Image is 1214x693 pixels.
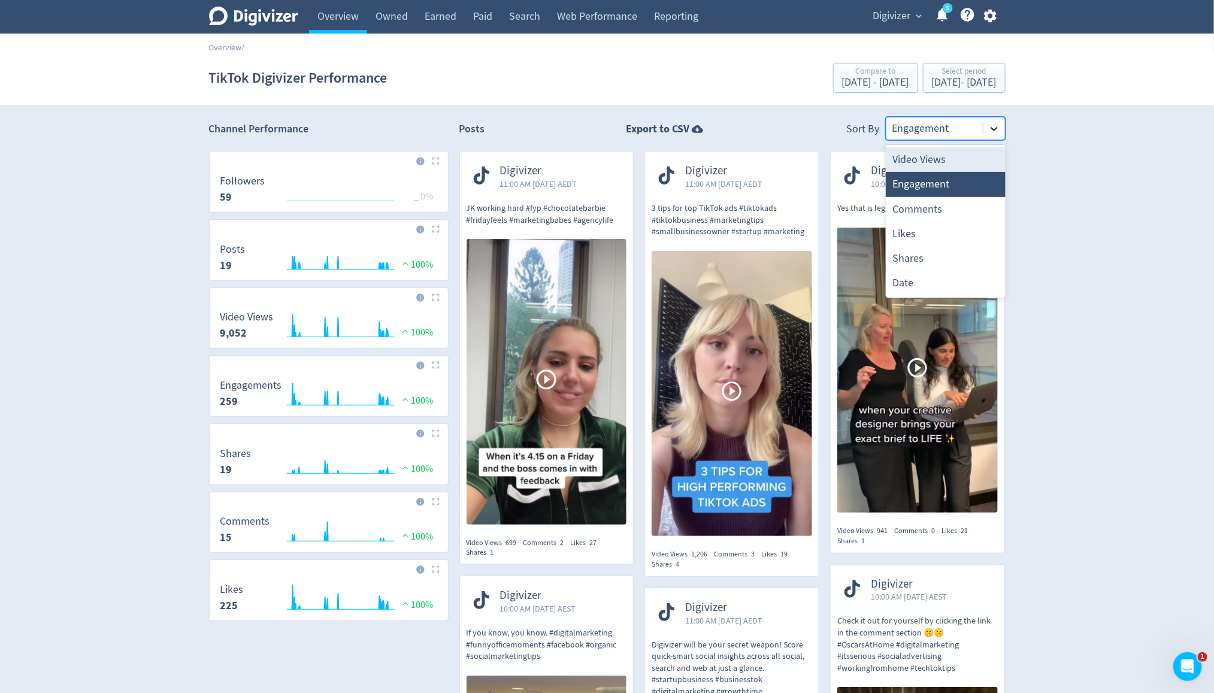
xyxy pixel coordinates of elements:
[399,463,411,472] img: positive-performance.svg
[691,549,707,559] span: 1,206
[837,202,998,214] p: Yes that is legit our actual CEO
[467,547,501,558] div: Shares
[414,190,434,202] span: _ 0%
[432,565,440,573] img: Placeholder
[761,549,794,559] div: Likes
[214,516,443,547] svg: Comments 15
[941,526,974,536] div: Likes
[491,547,494,557] span: 1
[467,538,523,548] div: Video Views
[685,615,762,627] span: 11:00 AM [DATE] AEDT
[432,498,440,506] img: Placeholder
[923,63,1006,93] button: Select period[DATE]- [DATE]
[214,244,443,276] svg: Posts 19
[432,157,440,165] img: Placeholder
[652,202,812,238] p: 3 tips for top TikTok ads #tiktokads #tiktokbusiness #marketingtips #smallbusinessowner #startup ...
[220,394,238,408] strong: 259
[220,174,265,188] dt: Followers
[571,538,604,548] div: Likes
[590,538,597,547] span: 27
[523,538,571,548] div: Comments
[871,164,947,178] span: Digivizer
[931,526,935,535] span: 0
[886,271,1006,295] div: Date
[869,7,925,26] button: Digivizer
[220,258,232,273] strong: 19
[399,259,434,271] span: 100%
[1198,652,1207,662] span: 1
[220,310,274,324] dt: Video Views
[886,172,1006,196] div: Engagement
[432,361,440,369] img: Placeholder
[399,531,434,543] span: 100%
[399,599,411,608] img: positive-performance.svg
[506,538,517,547] span: 699
[780,549,788,559] span: 19
[871,178,947,190] span: 10:00 AM [DATE] AEST
[220,447,252,461] dt: Shares
[399,326,434,338] span: 100%
[886,197,1006,222] div: Comments
[1173,652,1202,681] iframe: Intercom live chat
[220,515,270,528] dt: Comments
[861,536,865,546] span: 1
[871,591,947,603] span: 10:00 AM [DATE] AEST
[500,164,577,178] span: Digivizer
[561,538,564,547] span: 2
[842,67,909,77] div: Compare to
[847,122,880,140] div: Sort By
[932,67,997,77] div: Select period
[871,577,947,591] span: Digivizer
[220,326,247,340] strong: 9,052
[833,63,918,93] button: Compare to[DATE] - [DATE]
[886,222,1006,246] div: Likes
[837,526,894,536] div: Video Views
[214,448,443,480] svg: Shares 19
[209,59,387,97] h1: TikTok Digivizer Performance
[500,589,576,603] span: Digivizer
[209,42,242,53] a: Overview
[500,603,576,615] span: 10:00 AM [DATE] AEST
[685,164,762,178] span: Digivizer
[432,293,440,301] img: Placeholder
[946,4,949,13] text: 5
[685,178,762,190] span: 11:00 AM [DATE] AEDT
[214,311,443,343] svg: Video Views 9,052
[886,246,1006,271] div: Shares
[626,122,689,137] strong: Export to CSV
[432,225,440,233] img: Placeholder
[837,615,998,674] p: Check it out for yourself by clicking the link in the comment section 🤫🤫 #OscarsAtHome #digitalma...
[399,531,411,540] img: positive-performance.svg
[399,395,434,407] span: 100%
[714,549,761,559] div: Comments
[886,147,1006,172] div: Video Views
[399,326,411,335] img: positive-performance.svg
[399,599,434,611] span: 100%
[432,429,440,437] img: Placeholder
[220,598,238,613] strong: 225
[961,526,968,535] span: 21
[467,627,627,662] p: If you know, you know. #digitalmarketing #funnyofficemoments #facebook #organic #socialmarketingtips
[685,601,762,615] span: Digivizer
[220,530,232,544] strong: 15
[676,559,679,569] span: 4
[399,395,411,404] img: positive-performance.svg
[877,526,888,535] span: 941
[214,175,443,207] svg: Followers 59
[220,462,232,477] strong: 19
[459,122,485,140] h2: Posts
[242,42,245,53] span: /
[467,202,627,226] p: JK working hard #fyp #chocolatebarbie #fridayfeels #marketingbabes #agencylife
[500,178,577,190] span: 11:00 AM [DATE] AEDT
[220,190,232,204] strong: 59
[873,7,911,26] span: Digivizer
[943,3,953,13] a: 5
[894,526,941,536] div: Comments
[842,77,909,88] div: [DATE] - [DATE]
[837,536,871,546] div: Shares
[214,584,443,616] svg: Likes 225
[399,259,411,268] img: positive-performance.svg
[652,549,714,559] div: Video Views
[209,122,449,137] h2: Channel Performance
[751,549,755,559] span: 3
